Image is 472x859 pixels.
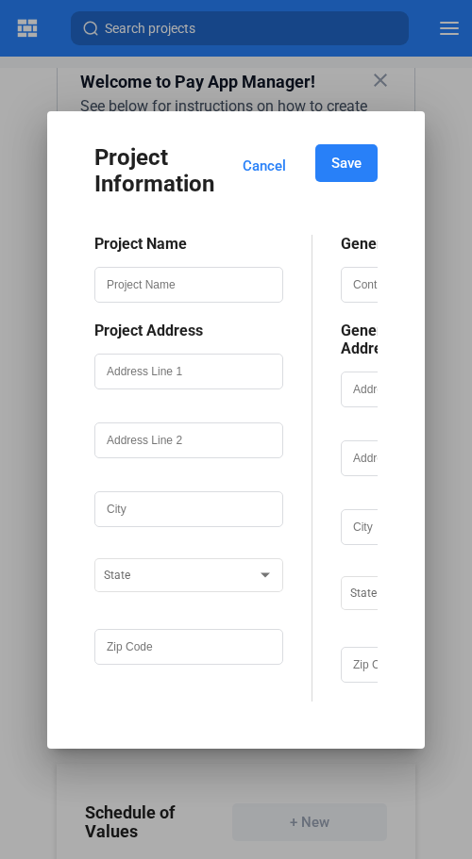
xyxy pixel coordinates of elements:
[95,355,282,388] input: Address Line 1
[95,268,282,302] input: Project Name
[94,235,283,253] div: Project Name
[94,144,214,197] span: Project Information
[233,144,296,189] button: Cancel
[95,630,282,664] input: Zip Code
[95,423,282,457] input: Address Line 2
[331,154,362,173] span: Save
[94,322,283,339] div: Project Address
[95,492,282,526] input: City
[315,144,379,182] button: Save
[243,157,286,175] span: Cancel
